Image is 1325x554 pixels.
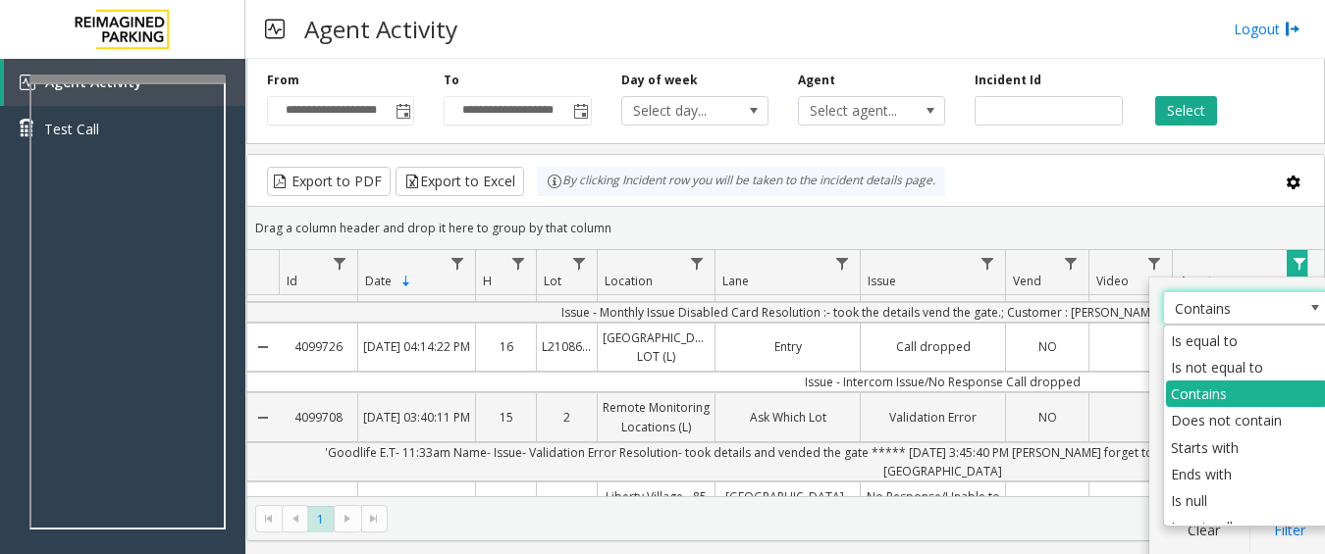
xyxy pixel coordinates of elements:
label: To [444,72,459,89]
span: Agent [1180,273,1212,289]
span: Lot [544,273,561,289]
div: By clicking Incident row you will be taken to the incident details page. [537,167,945,196]
div: Drag a column header and drop it here to group by that column [247,211,1324,245]
a: [GEOGRAPHIC_DATA] - 85 [PERSON_NAME] [715,482,860,529]
label: From [267,72,299,89]
a: Validation Error [861,403,1005,431]
span: Video [1096,273,1129,289]
h3: Agent Activity [294,5,467,53]
span: Select day... [622,97,739,125]
a: H Filter Menu [505,250,532,277]
a: Video Filter Menu [1141,250,1168,277]
a: L21086905 [537,332,597,361]
a: Remote Monitoring Locations (L) [598,393,715,440]
a: Lot Filter Menu [566,250,593,277]
a: [GEOGRAPHIC_DATA] LOT (L) [598,324,715,371]
a: Logout [1234,19,1300,39]
span: Sortable [398,274,414,289]
a: NO [1006,403,1088,431]
a: [DATE] 03:40:11 PM [358,403,475,431]
span: Date [365,273,392,289]
label: Incident Id [975,72,1041,89]
a: Entry [715,332,860,361]
img: 'icon' [20,75,35,90]
a: Vend Filter Menu [1058,250,1085,277]
img: logout [1285,19,1300,39]
a: Lane Filter Menu [829,250,856,277]
a: Date Filter Menu [445,250,471,277]
a: Collapse Details [247,385,279,448]
img: pageIcon [265,5,285,53]
span: Id [287,273,297,289]
span: NO [1038,409,1057,426]
span: NO [1038,338,1057,355]
a: Liberty Village - 85 [PERSON_NAME] (I) [598,482,715,529]
a: Agent Filter Menu [1287,250,1313,277]
kendo-pager-info: 1 - 13 of 13 items [399,511,1304,528]
a: 4099708 [279,403,357,431]
a: 15 [476,403,536,431]
span: Select agent... [799,97,916,125]
a: I9-341 [537,492,597,521]
button: Export to Excel [396,167,524,196]
button: Export to PDF [267,167,391,196]
a: Id Filter Menu [327,250,353,277]
span: Toggle popup [392,97,413,125]
a: 4099670 [279,492,357,521]
span: Issue [868,273,896,289]
div: Data table [247,250,1324,496]
span: Agent Activity [45,73,142,91]
a: [DATE] 02:42:53 PM [358,492,475,521]
a: No Response/Unable to hear [PERSON_NAME] [861,482,1005,529]
a: 16 [476,332,536,361]
a: Collapse Details [247,316,279,378]
span: Location [605,273,653,289]
a: 14 [476,492,536,521]
span: Contains [1164,292,1296,324]
span: Vend [1013,273,1041,289]
a: 2 [537,403,597,431]
img: infoIcon.svg [547,174,562,189]
button: Select [1155,96,1217,126]
button: Clear [1163,509,1244,552]
label: Day of week [621,72,698,89]
a: Call dropped [861,332,1005,361]
a: Issue Filter Menu [975,250,1001,277]
a: NO [1006,332,1088,361]
a: Agent Activity [4,59,245,106]
span: Lane [722,273,749,289]
a: Location Filter Menu [684,250,711,277]
a: Ask Which Lot [715,403,860,431]
a: [DATE] 04:14:22 PM [358,332,475,361]
label: Agent [798,72,835,89]
span: Page 1 [307,506,334,532]
span: Toggle popup [569,97,591,125]
a: 4099726 [279,332,357,361]
span: H [483,273,492,289]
